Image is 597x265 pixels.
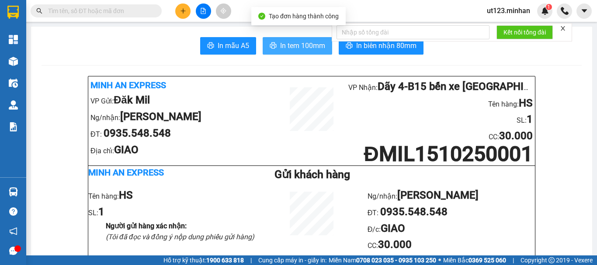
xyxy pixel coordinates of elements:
li: Ng/nhận: [368,187,535,204]
button: printerIn mẫu A5 [200,37,256,55]
span: plus [180,8,186,14]
span: Miền Bắc [443,255,506,265]
span: Cung cấp máy in - giấy in: [258,255,326,265]
button: plus [175,3,191,19]
li: Đ/c: [368,220,535,237]
img: warehouse-icon [9,187,18,196]
img: warehouse-icon [9,79,18,88]
span: | [513,255,514,265]
button: Kết nối tổng đài [496,25,553,39]
button: printerIn tem 100mm [263,37,332,55]
span: Tạo đơn hàng thành công [269,13,339,20]
span: message [9,247,17,255]
span: search [36,8,42,14]
span: aim [220,8,226,14]
strong: 1900 633 818 [206,257,244,264]
li: VP Gửi: [90,92,275,109]
img: warehouse-icon [9,100,18,110]
span: In biên nhận 80mm [356,40,417,51]
li: ĐT: [90,125,275,142]
span: : [497,133,533,141]
li: SL: [88,204,256,220]
span: ⚪️ [438,258,441,262]
span: In tem 100mm [280,40,325,51]
img: phone-icon [561,7,569,15]
span: question-circle [9,207,17,216]
b: 1 [98,206,104,218]
span: | [250,255,252,265]
span: : [376,241,412,250]
span: printer [270,42,277,50]
li: Tên hàng: [88,187,256,204]
span: Hỗ trợ kỹ thuật: [163,255,244,265]
img: dashboard-icon [9,35,18,44]
li: VP Nhận: [348,79,533,95]
b: HS [119,189,133,201]
input: Nhập số tổng đài [337,25,489,39]
h1: ĐMIL1510250001 [348,145,533,163]
span: printer [207,42,214,50]
span: close [560,25,566,31]
b: HS [519,97,533,109]
b: GIAO [381,222,405,234]
span: Kết nối tổng đài [503,28,546,37]
li: CC [348,128,533,145]
img: icon-new-feature [541,7,549,15]
li: Ng/nhận: [90,109,275,125]
strong: 0708 023 035 - 0935 103 250 [356,257,436,264]
button: file-add [196,3,211,19]
span: check-circle [258,13,265,20]
span: printer [346,42,353,50]
span: ut123.minhan [480,5,537,16]
b: 30.000 [378,238,412,251]
button: printerIn biên nhận 80mm [339,37,423,55]
b: [PERSON_NAME] [120,110,201,123]
span: In mẫu A5 [218,40,249,51]
li: Địa chỉ: [90,142,275,158]
b: GIAO [114,144,139,156]
strong: 0369 525 060 [469,257,506,264]
span: Miền Nam [329,255,436,265]
b: Dãy 4-B15 bến xe [GEOGRAPHIC_DATA] [378,80,565,93]
img: logo-vxr [7,6,19,19]
sup: 1 [546,4,552,10]
b: [PERSON_NAME] [397,189,479,201]
i: (Tôi đã đọc và đồng ý nộp dung phiếu gửi hàng) [106,233,254,241]
img: solution-icon [9,122,18,131]
input: Tìm tên, số ĐT hoặc mã đơn [48,6,151,16]
li: SL: [348,111,533,128]
span: file-add [200,8,206,14]
button: aim [216,3,231,19]
b: Người gửi hàng xác nhận : [106,222,187,230]
span: 1 [547,4,550,10]
button: caret-down [576,3,592,19]
li: Tên hàng: [348,95,533,112]
b: 0935.548.548 [104,127,171,139]
li: 15:16 [DATE] [385,253,535,264]
span: notification [9,227,17,235]
b: Minh An Express [90,80,166,90]
b: 0935.548.548 [380,206,448,218]
b: Minh An Express [88,167,164,178]
b: 1 [527,113,533,125]
li: ĐT: [368,204,535,220]
b: Đăk Mil [114,94,150,106]
b: Gửi khách hàng [274,168,350,181]
span: caret-down [580,7,588,15]
span: copyright [548,257,555,263]
b: 30.000 [499,130,533,142]
img: warehouse-icon [9,57,18,66]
